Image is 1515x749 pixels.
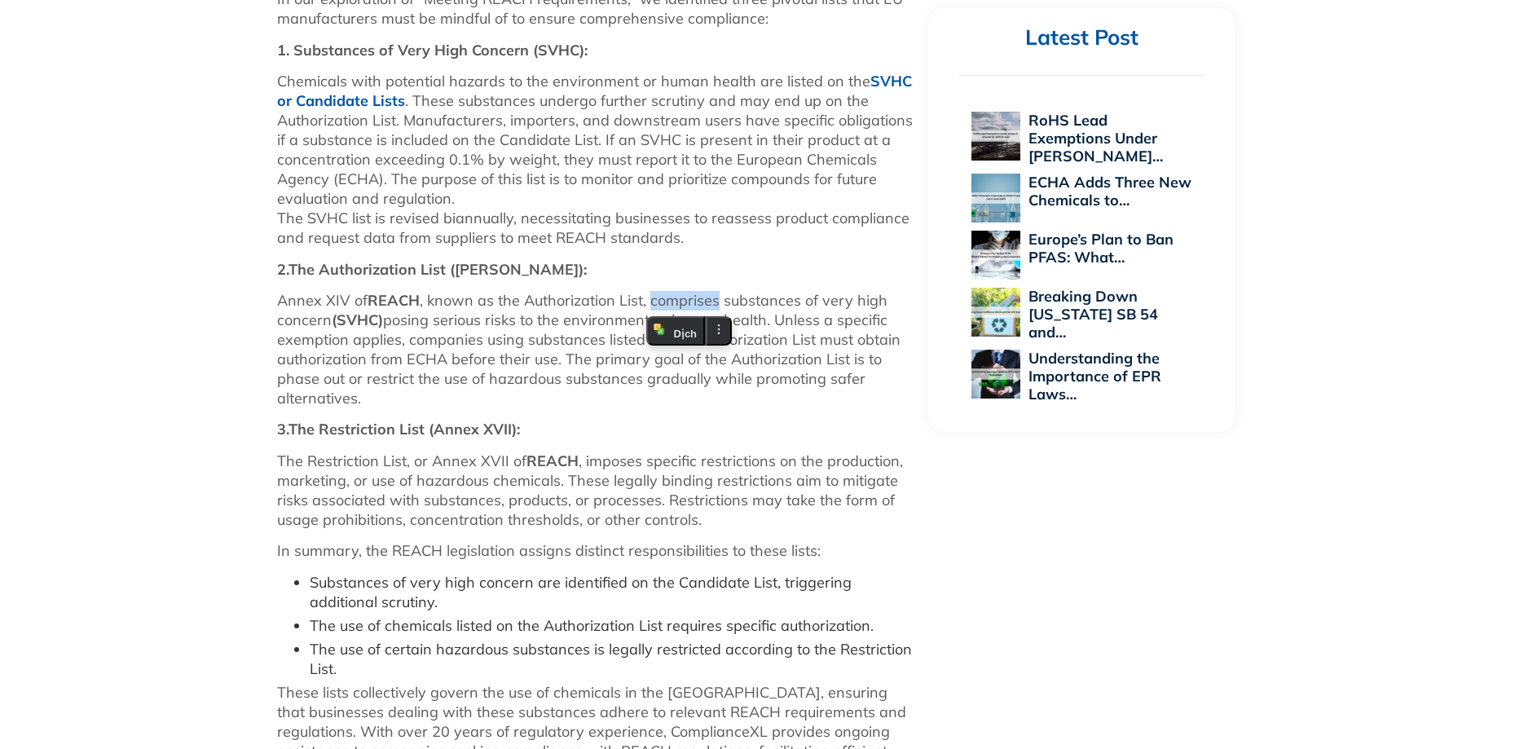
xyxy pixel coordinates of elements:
a: ECHA Adds Three New Chemicals to… [1028,173,1191,209]
li: The use of chemicals listed on the Authorization List requires specific authorization. [310,616,913,636]
img: ECHA Adds Three New Chemicals to REACH Candidate List in June 2025 [971,174,1020,222]
a: Europe’s Plan to Ban PFAS: What… [1028,230,1174,267]
strong: 3.The Restriction List (Annex XVII): [277,420,520,438]
img: Europe’s Plan to Ban PFAS: What It Means for Industry and Consumers [971,231,1020,280]
strong: (SVHC) [332,311,383,329]
img: Breaking Down California SB 54 and the EPR Mandate [971,288,1020,337]
li: The use of certain hazardous substances is legally restricted according to the Restriction List. [310,640,913,679]
p: The Restriction List, or Annex XVII of , imposes specific restrictions on the production, marketi... [277,452,913,530]
p: Chemicals with potential hazards to the environment or human health are listed on the . These sub... [277,72,913,248]
img: Understanding the Importance of EPR Laws for Businesses [971,350,1020,399]
p: In summary, the REACH legislation assigns distinct responsibilities to these lists: [277,541,913,561]
a: RoHS Lead Exemptions Under [PERSON_NAME]… [1028,111,1163,165]
a: Breaking Down [US_STATE] SB 54 and… [1028,287,1158,341]
li: Substances of very high concern are identified on the Candidate List, triggering additional scrut... [310,573,913,612]
a: SVHC or Candidate Lists [277,72,912,110]
strong: REACH [368,291,420,310]
h2: Latest Post [959,24,1204,51]
strong: 1. Substances of Very High Concern (SVHC): [277,41,588,59]
a: Understanding the Importance of EPR Laws… [1028,349,1161,403]
p: Annex XIV of , known as the Authorization List, comprises substances of very high concern posing ... [277,291,913,408]
img: RoHS Lead Exemptions Under Annex III A Guide for 2025 to 2027 [971,112,1020,161]
strong: REACH [526,452,579,470]
strong: 2.The Authorization List ([PERSON_NAME]): [277,260,587,279]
